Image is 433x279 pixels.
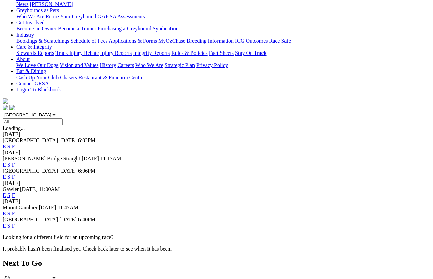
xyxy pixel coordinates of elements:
[3,137,58,143] span: [GEOGRAPHIC_DATA]
[16,26,430,32] div: Get Involved
[16,81,49,86] a: Contact GRSA
[100,62,116,68] a: History
[16,38,430,44] div: Industry
[16,20,45,25] a: Get Involved
[60,74,143,80] a: Chasers Restaurant & Function Centre
[3,118,63,125] input: Select date
[3,211,6,216] a: E
[7,192,10,198] a: S
[20,186,38,192] span: [DATE]
[3,246,172,252] partial: It probably hasn't been finalised yet. Check back later to see when it has been.
[12,144,15,149] a: F
[16,32,34,38] a: Industry
[12,192,15,198] a: F
[16,74,430,81] div: Bar & Dining
[7,223,10,229] a: S
[3,144,6,149] a: E
[235,50,266,56] a: Stay On Track
[3,217,58,222] span: [GEOGRAPHIC_DATA]
[98,14,145,19] a: GAP SA Assessments
[3,125,25,131] span: Loading...
[196,62,228,68] a: Privacy Policy
[235,38,268,44] a: ICG Outcomes
[16,50,430,56] div: Care & Integrity
[16,1,28,7] a: News
[3,180,430,186] div: [DATE]
[3,259,430,268] h2: Next To Go
[16,68,46,74] a: Bar & Dining
[3,198,430,205] div: [DATE]
[59,217,77,222] span: [DATE]
[39,205,56,210] span: [DATE]
[3,168,58,174] span: [GEOGRAPHIC_DATA]
[3,162,6,168] a: E
[16,14,430,20] div: Greyhounds as Pets
[16,44,52,50] a: Care & Integrity
[46,14,96,19] a: Retire Your Greyhound
[9,105,15,110] img: twitter.svg
[7,211,10,216] a: S
[12,174,15,180] a: F
[58,26,96,31] a: Become a Trainer
[3,223,6,229] a: E
[133,50,170,56] a: Integrity Reports
[100,50,132,56] a: Injury Reports
[12,223,15,229] a: F
[12,162,15,168] a: F
[59,168,77,174] span: [DATE]
[98,26,151,31] a: Purchasing a Greyhound
[7,174,10,180] a: S
[153,26,178,31] a: Syndication
[16,62,58,68] a: We Love Our Dogs
[16,7,59,13] a: Greyhounds as Pets
[3,205,38,210] span: Mount Gambier
[16,74,59,80] a: Cash Up Your Club
[12,211,15,216] a: F
[3,174,6,180] a: E
[100,156,121,162] span: 11:17AM
[78,137,96,143] span: 6:02PM
[269,38,291,44] a: Race Safe
[30,1,73,7] a: [PERSON_NAME]
[59,137,77,143] span: [DATE]
[60,62,98,68] a: Vision and Values
[187,38,234,44] a: Breeding Information
[109,38,157,44] a: Applications & Forms
[117,62,134,68] a: Careers
[55,50,99,56] a: Track Injury Rebate
[16,26,56,31] a: Become an Owner
[171,50,208,56] a: Rules & Policies
[16,62,430,68] div: About
[16,50,54,56] a: Stewards Reports
[135,62,163,68] a: Who We Are
[3,186,19,192] span: Gawler
[3,192,6,198] a: E
[58,205,78,210] span: 11:47AM
[165,62,195,68] a: Strategic Plan
[3,156,80,162] span: [PERSON_NAME] Bridge Straight
[78,168,96,174] span: 6:06PM
[16,87,61,92] a: Login To Blackbook
[16,14,44,19] a: Who We Are
[39,186,60,192] span: 11:00AM
[3,98,8,104] img: logo-grsa-white.png
[158,38,185,44] a: MyOzChase
[3,131,430,137] div: [DATE]
[3,150,430,156] div: [DATE]
[209,50,234,56] a: Fact Sheets
[78,217,96,222] span: 6:40PM
[3,234,430,240] p: Looking for a different field for an upcoming race?
[16,56,30,62] a: About
[3,105,8,110] img: facebook.svg
[70,38,107,44] a: Schedule of Fees
[16,1,430,7] div: News & Media
[16,38,69,44] a: Bookings & Scratchings
[7,144,10,149] a: S
[82,156,99,162] span: [DATE]
[7,162,10,168] a: S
